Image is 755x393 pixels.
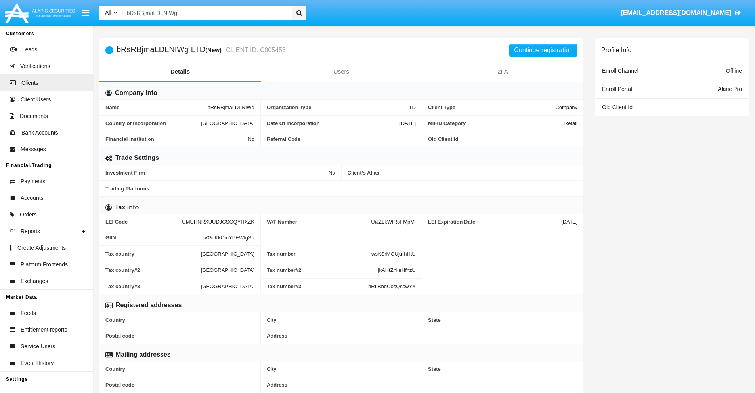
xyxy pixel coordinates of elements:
[17,244,66,252] span: Create Adjustments
[115,154,159,162] h6: Trade Settings
[105,366,254,372] span: Country
[267,317,416,323] span: City
[267,120,399,126] span: Date Of Incorporation
[201,267,254,273] span: [GEOGRAPHIC_DATA]
[267,219,371,225] span: VAT Number
[115,203,139,212] h6: Tax info
[123,6,290,20] input: Search
[105,136,248,142] span: Financial Institution
[105,9,111,16] span: All
[617,2,745,24] a: [EMAIL_ADDRESS][DOMAIN_NAME]
[21,277,48,285] span: Exchanges
[182,219,254,225] span: UMUHNRXUUDJCSGQYHXZK
[105,251,201,257] span: Tax country
[267,136,416,142] span: Referral Code
[21,177,45,186] span: Payments
[201,283,254,289] span: [GEOGRAPHIC_DATA]
[115,89,157,97] h6: Company info
[555,104,577,110] span: Company
[267,267,378,273] span: Tax number #2
[224,47,286,53] small: CLIENT ID: C005453
[105,186,577,192] span: Trading Platforms
[205,235,254,241] span: VGdKkCmYPEWfgSd
[20,211,37,219] span: Orders
[428,120,564,126] span: MiFID Category
[22,46,37,54] span: Leads
[20,62,50,70] span: Verifications
[602,68,638,74] span: Enroll Channel
[105,235,205,241] span: GIIN
[602,86,632,92] span: Enroll Portal
[602,104,633,110] span: Old Client Id
[105,382,254,388] span: Postal code
[371,219,416,225] span: UiJZLkWfRoFMpMi
[99,62,261,81] a: Details
[105,333,254,339] span: Postal code
[21,145,46,154] span: Messages
[105,120,201,126] span: Country of Incorporation
[509,44,577,57] button: Continue registration
[406,104,416,110] span: LTD
[267,382,416,388] span: Address
[21,309,36,317] span: Feeds
[4,1,76,25] img: Logo image
[428,219,561,225] span: LEI Expiration Date
[564,120,577,126] span: Retail
[21,129,58,137] span: Bank Accounts
[21,260,68,269] span: Platform Frontends
[371,251,416,257] span: wsKSrMOUjurhHtU
[428,317,577,323] span: State
[21,326,67,334] span: Entitlement reports
[21,95,51,104] span: Client Users
[428,104,555,110] span: Client Type
[428,136,577,142] span: Old Client Id
[267,104,406,110] span: Organization Type
[21,194,44,202] span: Accounts
[105,170,329,176] span: Investment Firm
[20,112,48,120] span: Documents
[117,46,286,55] h5: bRsRBjmaLDLNIWg LTD
[718,86,742,92] span: Alaric Pro
[422,62,583,81] a: 2FA
[21,359,54,367] span: Event History
[561,219,577,225] span: [DATE]
[348,170,578,176] span: Client’s Alias
[267,251,371,257] span: Tax number
[105,317,254,323] span: Country
[99,9,123,17] a: All
[201,120,254,126] span: [GEOGRAPHIC_DATA]
[21,342,55,351] span: Service Users
[105,267,201,273] span: Tax country #2
[116,350,171,359] h6: Mailing addresses
[267,283,368,289] span: Tax number #3
[428,366,577,372] span: State
[205,46,224,55] div: (New)
[105,283,201,289] span: Tax country #3
[726,68,742,74] span: Offline
[267,333,416,339] span: Address
[21,79,38,87] span: Clients
[329,170,335,176] span: No
[621,9,731,16] span: [EMAIL_ADDRESS][DOMAIN_NAME]
[201,251,254,257] span: [GEOGRAPHIC_DATA]
[116,301,182,309] h6: Registered addresses
[248,136,254,142] span: No
[601,46,631,54] h6: Profile Info
[378,267,416,273] span: jkAHtZhileHfnzU
[267,366,416,372] span: City
[21,227,40,235] span: Reports
[105,104,208,110] span: Name
[208,104,254,110] span: bRsRBjmaLDLNIWg
[105,219,182,225] span: LEI Code
[261,62,422,81] a: Users
[368,283,416,289] span: nRLBhdCosQscwYY
[399,120,416,126] span: [DATE]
